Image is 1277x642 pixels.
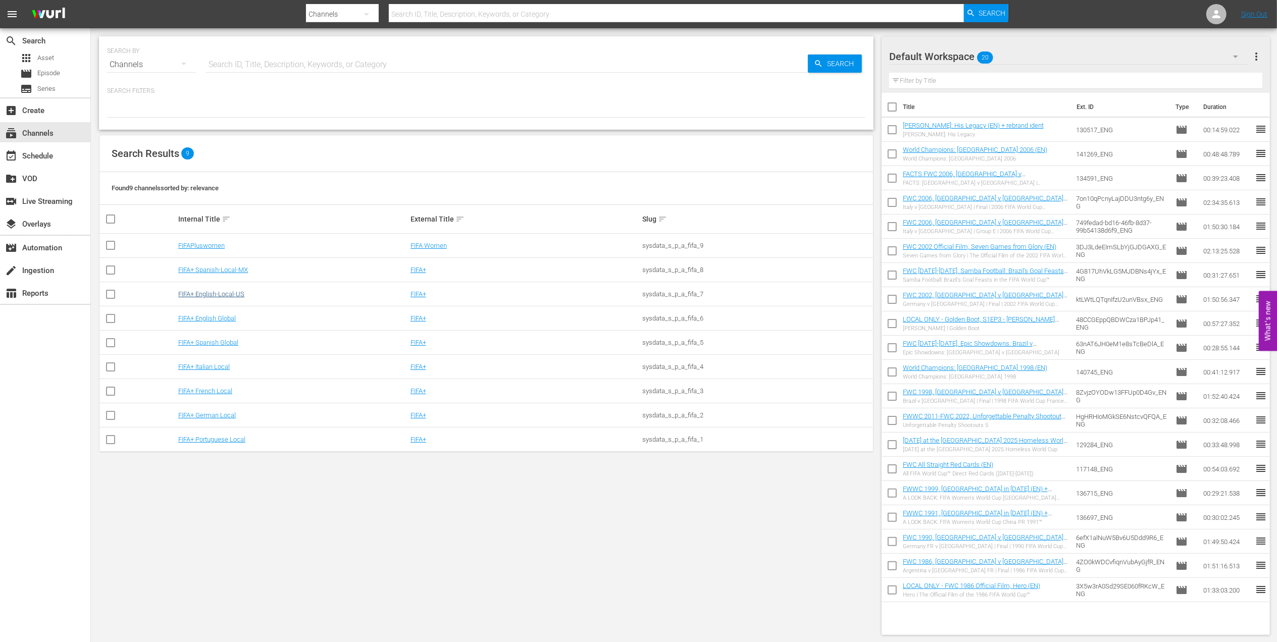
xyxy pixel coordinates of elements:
[411,387,426,395] a: FIFA+
[1255,244,1267,256] span: reorder
[20,68,32,80] span: Episode
[1176,487,1188,499] span: Episode
[1176,172,1188,184] span: Episode
[1255,341,1267,353] span: reorder
[642,387,872,395] div: sysdata_s_p_a_fifa_3
[112,147,179,159] span: Search Results
[642,242,872,249] div: sysdata_s_p_a_fifa_9
[903,204,1068,210] div: Italy v [GEOGRAPHIC_DATA] | Final | 2006 FIFA World Cup [GEOGRAPHIC_DATA]™ | Full Match Replay
[1255,438,1267,450] span: reorder
[903,122,1044,129] a: [PERSON_NAME]: His Legacy (EN) + rebrand ident
[903,301,1068,307] div: Germany v [GEOGRAPHIC_DATA] | Final | 2002 FIFA World Cup [GEOGRAPHIC_DATA]/[GEOGRAPHIC_DATA]™ | ...
[1176,293,1188,305] span: Episode
[1255,196,1267,208] span: reorder
[903,373,1047,380] div: World Champions: [GEOGRAPHIC_DATA] 1998
[903,509,1052,524] a: FWWC 1991, [GEOGRAPHIC_DATA] in [DATE] (EN) + Rebrand Ident
[903,567,1068,574] div: Argentina v [GEOGRAPHIC_DATA] FR | Final | 1986 FIFA World Cup [GEOGRAPHIC_DATA]™ | Full Match Re...
[903,485,1052,500] a: FWWC 1999, [GEOGRAPHIC_DATA] in [DATE] (EN) + Rebrand Ident
[5,35,17,47] span: Search
[37,68,60,78] span: Episode
[903,291,1067,306] a: FWC 2002, [GEOGRAPHIC_DATA] v [GEOGRAPHIC_DATA] (EN)
[1072,142,1172,166] td: 141269_ENG
[979,4,1005,22] span: Search
[1255,365,1267,378] span: reorder
[642,436,872,443] div: sysdata_s_p_a_fifa_1
[1255,220,1267,232] span: reorder
[642,411,872,419] div: sysdata_s_p_a_fifa_2
[1176,511,1188,523] span: Episode
[1176,269,1188,281] span: Episode
[1259,291,1277,351] button: Open Feedback Widget
[1072,457,1172,481] td: 117148_ENG
[1072,505,1172,529] td: 136697_ENG
[903,495,1068,501] div: A LOOK BACK: FIFA Women's World Cup [GEOGRAPHIC_DATA] 1999™
[5,173,17,185] span: VOD
[1072,215,1172,239] td: 749fedad-bd16-46fb-8d37-99b54138d6f9_ENG
[903,194,1067,209] a: FWC 2006, [GEOGRAPHIC_DATA] v [GEOGRAPHIC_DATA] (EN) + Rebrand promo 2
[1255,269,1267,281] span: reorder
[20,52,32,64] span: Asset
[1176,221,1188,233] span: Episode
[1176,560,1188,572] span: Episode
[24,3,73,26] img: ans4CAIJ8jUAAAAAAAAAAAAAAAAAAAAAAAAgQb4GAAAAAAAAAAAAAAAAAAAAAAAAJMjXAAAAAAAAAAAAAAAAAAAAAAAAgAT5G...
[903,398,1068,404] div: Brazil v [GEOGRAPHIC_DATA] | Final | 1998 FIFA World Cup France™ | Full Match Replay
[1072,263,1172,287] td: 4G817UhVkLG5MJDBNs4jYx_ENG
[1072,336,1172,360] td: 63nAT6JH0eM1e8sTcBeDlA_ENG
[1199,481,1255,505] td: 00:29:21.538
[1176,390,1188,402] span: Episode
[1255,317,1267,329] span: reorder
[1176,245,1188,257] span: Episode
[5,218,17,230] span: Overlays
[1250,44,1262,69] button: more_vert
[107,50,196,79] div: Channels
[178,411,236,419] a: FIFA+ German Local
[1255,414,1267,426] span: reorder
[1176,439,1188,451] span: Episode
[178,290,244,298] a: FIFA+ English-Local-US
[903,180,1068,186] div: FACTS: [GEOGRAPHIC_DATA] v [GEOGRAPHIC_DATA] | [GEOGRAPHIC_DATA] 2006
[903,170,1026,185] a: FACTS FWC 2006, [GEOGRAPHIC_DATA] v [GEOGRAPHIC_DATA] (EN)
[903,422,1068,429] div: Unforgettable Penalty Shootouts 5
[903,267,1068,282] a: FWC [DATE]-[DATE], Samba Football: Brazil's Goal Feasts in the FWC (EN) + Rebrand Ident
[5,242,17,254] span: Automation
[903,461,993,468] a: FWC All Straight Red Cards (EN)
[1199,118,1255,142] td: 00:14:59.022
[6,8,18,20] span: menu
[1072,190,1172,215] td: 7on10qPcnyLajDDU3ntg6y_ENG
[107,87,865,95] p: Search Filters:
[1072,287,1172,311] td: ktLWtLQTqnIfzU2unVBsx_ENG
[178,339,238,346] a: FIFA+ Spanish Global
[903,315,1059,331] a: LOCAL ONLY - Golden Boot, S1EP3 - [PERSON_NAME] (EN)
[20,83,32,95] span: Series
[1199,529,1255,554] td: 01:49:50.424
[181,147,194,159] span: 9
[1072,433,1172,457] td: 129284_ENG
[903,558,1067,573] a: FWC 1986, [GEOGRAPHIC_DATA] v [GEOGRAPHIC_DATA] (EN) + Rebrand promo 2
[1176,536,1188,548] span: Episode
[1176,317,1188,330] span: Episode
[658,215,667,224] span: sort
[1199,505,1255,529] td: 00:30:02.245
[1199,384,1255,408] td: 01:52:40.424
[411,411,426,419] a: FIFA+
[1255,293,1267,305] span: reorder
[977,47,993,68] span: 20
[903,533,1067,549] a: FWC 1990, [GEOGRAPHIC_DATA] v [GEOGRAPHIC_DATA] (EN)
[1199,215,1255,239] td: 01:50:30.184
[411,363,426,370] a: FIFA+
[1241,10,1267,18] a: Sign Out
[1072,118,1172,142] td: 130517_ENG
[642,266,872,274] div: sysdata_s_p_a_fifa_8
[1176,196,1188,208] span: Episode
[903,592,1040,598] div: Hero | The Official Film of the 1986 FIFA World Cup™
[889,42,1248,71] div: Default Workspace
[1199,142,1255,166] td: 00:48:48.789
[178,213,407,225] div: Internal Title
[37,84,56,94] span: Series
[1255,559,1267,571] span: reorder
[1176,414,1188,426] span: Episode
[1176,366,1188,378] span: Episode
[1199,578,1255,602] td: 01:33:03.200
[903,470,1034,477] div: All FIFA World Cup™ Direct Red Cards ([DATE]-[DATE])
[1199,408,1255,433] td: 00:32:08.466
